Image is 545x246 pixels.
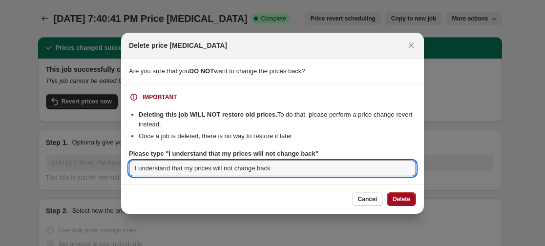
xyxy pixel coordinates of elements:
button: Delete [387,192,416,206]
button: Cancel [352,192,383,206]
span: Delete [393,195,410,203]
button: Close [404,39,418,52]
h2: Delete price [MEDICAL_DATA] [129,41,227,50]
span: Cancel [358,195,377,203]
b: Please type "I understand that my prices will not change back" [129,150,318,157]
b: DO NOT [189,67,214,75]
div: IMPORTANT [143,93,177,101]
li: Once a job is deleted, there is no way to restore it later [139,131,416,141]
li: To do that, please perform a price change revert instead. [139,110,416,129]
span: Are you sure that you want to change the prices back? [129,67,305,75]
b: Deleting this job WILL NOT restore old prices. [139,111,277,118]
